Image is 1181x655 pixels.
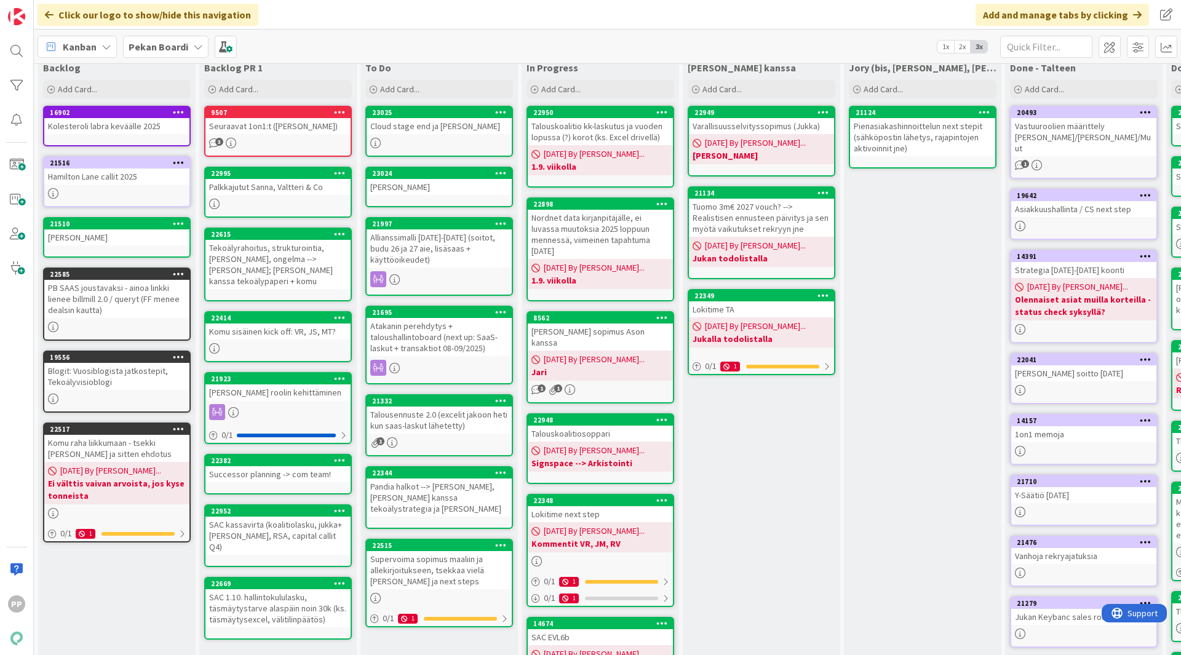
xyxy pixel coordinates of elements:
div: 21997Allianssimalli [DATE]-[DATE] (soitot, budu 26 ja 27 aie, lisäsaas + käyttöoikeudet) [367,218,512,268]
div: 22949 [694,108,834,117]
div: 14391Strategia [DATE]-[DATE] koonti [1011,251,1156,278]
a: 22344Pandia halkot --> [PERSON_NAME], [PERSON_NAME] kanssa tekoälystrategia ja [PERSON_NAME] [365,466,513,529]
a: 22948Talouskoalitiosoppari[DATE] By [PERSON_NAME]...Signspace --> Arkistointi [527,413,674,484]
span: 0 / 1 [544,592,555,605]
div: 22348 [533,496,673,505]
span: [DATE] By [PERSON_NAME]... [544,261,645,274]
a: 22585PB SAAS joustavaksi - ainoa linkki lienee billmill 2.0 / queryt (FF menee dealsin kautta) [43,268,191,341]
a: 22898Nordnet data kirjanpitäjälle, ei luvassa muutoksia 2025 loppuun mennessä, viimeinen tapahtum... [527,197,674,301]
div: PB SAAS joustavaksi - ainoa linkki lienee billmill 2.0 / queryt (FF menee dealsin kautta) [44,280,189,318]
div: Palkkajutut Sanna, Valtteri & Co [205,179,351,195]
div: Vastuuroolien määrittely [PERSON_NAME]/[PERSON_NAME]/Muut [1011,118,1156,156]
div: 21923 [205,373,351,384]
div: 21510[PERSON_NAME] [44,218,189,245]
div: 9507 [205,107,351,118]
a: 21695Atakanin perehdytys + taloushallintoboard (next up: SaaS-laskut + transaktiot 08-09/2025) [365,306,513,384]
b: Pekan Boardi [129,41,188,53]
div: Varallisuusselvityssopimus (Jukka) [689,118,834,134]
div: Click our logo to show/hide this navigation [38,4,258,26]
a: 21476Vanhoja rekryajatuksia [1010,536,1158,587]
div: 22669 [211,579,351,588]
a: 19642Asiakkuushallinta / CS next step [1010,189,1158,240]
span: To Do [365,62,391,74]
a: 22414Komu sisäinen kick off: VR, JS, MT? [204,311,352,362]
span: [DATE] By [PERSON_NAME]... [544,444,645,457]
div: 16902 [50,108,189,117]
div: 21279 [1011,598,1156,609]
div: 22382 [211,456,351,465]
div: 21510 [50,220,189,228]
img: avatar [8,630,25,647]
div: 21279 [1017,599,1156,608]
a: 22349Lokitime TA[DATE] By [PERSON_NAME]...Jukalla todolistalla0/11 [688,289,835,375]
div: 22517Komu raha liikkumaan - tsekki [PERSON_NAME] ja sitten ehdotus [44,424,189,462]
span: [DATE] By [PERSON_NAME]... [705,137,806,149]
div: SAC kassavirta (koalitiolasku, jukka+[PERSON_NAME], RSA, capital callit Q4) [205,517,351,555]
div: 0/1 [205,427,351,443]
div: Vanhoja rekryajatuksia [1011,548,1156,564]
div: 21476Vanhoja rekryajatuksia [1011,537,1156,564]
div: Pienasiakashinnoittelun next stepit (sähköpostin lähetys, rajapintojen aktivoinnit jne) [850,118,995,156]
span: Add Card... [864,84,903,95]
div: 8562 [528,312,673,324]
a: 20493Vastuuroolien määrittely [PERSON_NAME]/[PERSON_NAME]/Muut [1010,106,1158,179]
div: 21332 [372,397,512,405]
div: Komu sisäinen kick off: VR, JS, MT? [205,324,351,339]
span: 0 / 1 [544,575,555,588]
div: 14674 [533,619,673,628]
div: 22349Lokitime TA [689,290,834,317]
div: 1 [559,593,579,603]
span: Add Card... [58,84,97,95]
div: 1 [76,529,95,539]
div: 21134 [694,189,834,197]
div: 19642 [1017,191,1156,200]
div: 1 [398,614,418,624]
div: 0/11 [528,574,673,589]
div: 22517 [44,424,189,435]
div: Kolesteroli labra keväälle 2025 [44,118,189,134]
div: 14391 [1017,252,1156,261]
div: 22949Varallisuusselvityssopimus (Jukka) [689,107,834,134]
div: Lokitime next step [528,506,673,522]
div: 21695Atakanin perehdytys + taloushallintoboard (next up: SaaS-laskut + transaktiot 08-09/2025) [367,307,512,356]
span: Add Card... [219,84,258,95]
div: 22950 [528,107,673,118]
span: Add Card... [541,84,581,95]
a: 8562[PERSON_NAME] sopimus Ason kanssa[DATE] By [PERSON_NAME]...Jari [527,311,674,403]
div: 22041 [1017,355,1156,364]
span: Backlog [43,62,81,74]
b: Jukalla todolistalla [693,333,830,345]
div: 19556Blogit: Vuosiblogista jatkostepit, Tekoälyvisioblogi [44,352,189,390]
div: 22349 [689,290,834,301]
div: 21710 [1017,477,1156,486]
div: 19556 [44,352,189,363]
div: 22952 [211,507,351,515]
div: 0/11 [528,590,673,606]
div: 23024[PERSON_NAME] [367,168,512,195]
div: 141571on1 memoja [1011,415,1156,442]
a: 22950Talouskoalitio kk-laskutus ja vuoden lopussa (?) korot (ks. Excel drivellä)[DATE] By [PERSON... [527,106,674,188]
b: Kommentit VR, JM, RV [531,538,669,550]
div: 22382 [205,455,351,466]
div: 22349 [694,292,834,300]
div: 22344 [367,467,512,478]
div: 22615 [205,229,351,240]
div: 14157 [1017,416,1156,425]
div: 20493Vastuuroolien määrittely [PERSON_NAME]/[PERSON_NAME]/Muut [1011,107,1156,156]
input: Quick Filter... [1000,36,1092,58]
div: Atakanin perehdytys + taloushallintoboard (next up: SaaS-laskut + transaktiot 08-09/2025) [367,318,512,356]
span: Add Card... [702,84,742,95]
div: Komu raha liikkumaan - tsekki [PERSON_NAME] ja sitten ehdotus [44,435,189,462]
b: Olennaiset asiat muilla korteilla - status check syksyllä? [1015,293,1153,318]
span: Kanban [63,39,97,54]
a: 22995Palkkajutut Sanna, Valtteri & Co [204,167,352,218]
div: Cloud stage end ja [PERSON_NAME] [367,118,512,134]
div: 21124 [856,108,995,117]
span: [DATE] By [PERSON_NAME]... [544,148,645,161]
span: [DATE] By [PERSON_NAME]... [544,353,645,366]
span: [DATE] By [PERSON_NAME]... [544,525,645,538]
span: [DATE] By [PERSON_NAME]... [1027,280,1128,293]
div: 23024 [367,168,512,179]
div: 22414 [211,314,351,322]
div: 21695 [372,308,512,317]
